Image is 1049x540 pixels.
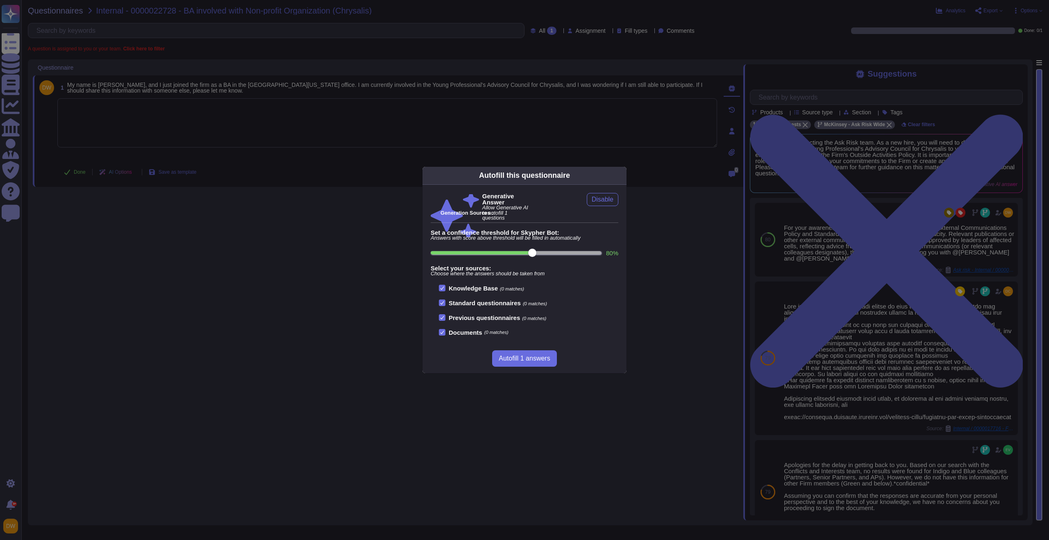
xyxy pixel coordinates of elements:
span: (0 matches) [484,330,509,335]
b: Standard questionnaires [449,299,521,306]
span: (0 matches) [523,301,547,306]
b: Generation Sources : [440,210,493,216]
span: Disable [592,196,613,203]
button: Disable [587,193,618,206]
span: Answers with score above threshold will be filled in automatically [431,236,618,241]
div: Autofill this questionnaire [479,170,570,181]
b: Set a confidence threshold for Skypher Bot: [431,229,618,236]
b: Previous questionnaires [449,314,520,321]
span: (0 matches) [522,316,546,321]
b: Documents [449,329,482,336]
b: Generative Answer [482,193,531,205]
label: 80 % [606,250,618,256]
span: (0 matches) [500,286,524,291]
b: Knowledge Base [449,285,498,292]
span: Autofill 1 answers [499,355,550,362]
button: Autofill 1 answers [492,350,556,367]
span: Allow Generative AI to autofill 1 questions [482,205,531,221]
span: Choose where the answers should be taken from [431,271,618,277]
b: Select your sources: [431,265,618,271]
